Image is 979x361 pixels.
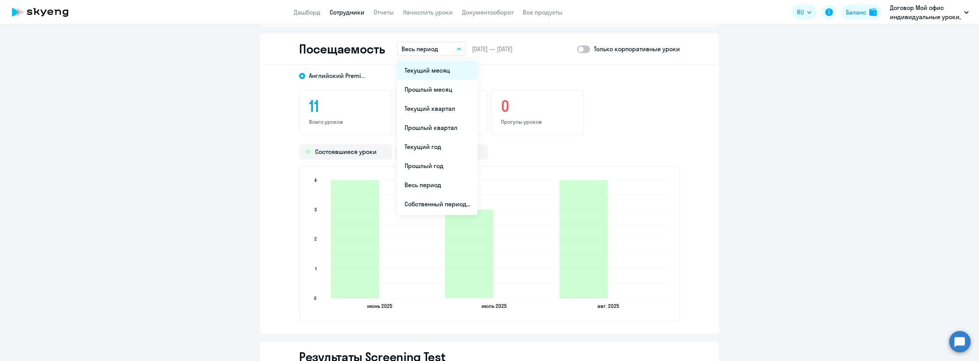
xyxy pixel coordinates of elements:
[299,144,392,160] div: Состоявшиеся уроки
[309,97,382,115] h3: 11
[314,236,317,242] text: 2
[331,180,379,298] path: 2025-06-27T21:00:00.000Z Состоявшиеся уроки 4
[397,59,478,215] ul: RU
[797,8,804,17] span: RU
[402,44,438,53] p: Весь период
[869,8,877,16] img: balance
[472,45,512,53] span: [DATE] — [DATE]
[462,8,514,16] a: Документооборот
[314,295,317,301] text: 0
[501,118,574,125] p: Прогулы уроков
[559,180,608,298] path: 2025-08-23T21:00:00.000Z Состоявшиеся уроки 4
[886,3,972,21] button: Договор Мой офис индивидуальные уроки, НОВЫЕ ОБЛАЧНЫЕ ТЕХНОЛОГИИ, ООО
[397,42,466,56] button: Весь период
[445,210,493,298] path: 2025-07-18T21:00:00.000Z Состоявшиеся уроки 3
[523,8,563,16] a: Все продукты
[314,177,317,183] text: 4
[315,266,317,272] text: 1
[846,8,866,17] div: Баланс
[294,8,320,16] a: Дашборд
[374,8,394,16] a: Отчеты
[309,71,366,80] span: Английский Premium
[330,8,364,16] a: Сотрудники
[314,207,317,212] text: 3
[890,3,961,21] p: Договор Мой офис индивидуальные уроки, НОВЫЕ ОБЛАЧНЫЕ ТЕХНОЛОГИИ, ООО
[841,5,881,20] button: Балансbalance
[395,144,488,160] div: Прогулы
[501,97,574,115] h3: 0
[481,303,507,309] text: июль 2025
[792,5,817,20] button: RU
[367,303,392,309] text: июнь 2025
[309,118,382,125] p: Всего уроков
[597,303,619,309] text: авг. 2025
[594,44,680,53] p: Только корпоративные уроки
[299,41,385,57] h2: Посещаемость
[403,8,453,16] a: Начислить уроки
